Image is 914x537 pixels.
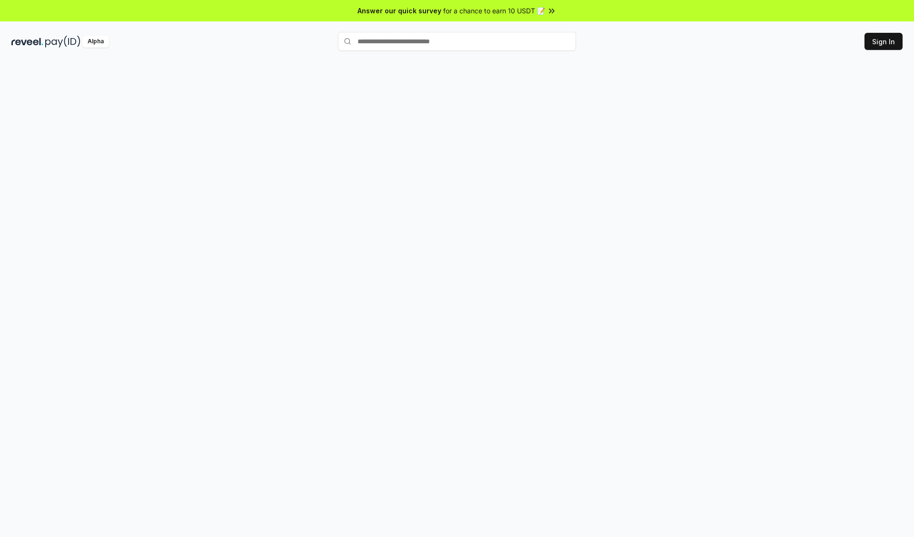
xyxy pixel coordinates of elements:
span: Answer our quick survey [358,6,441,16]
span: for a chance to earn 10 USDT 📝 [443,6,545,16]
img: pay_id [45,36,80,48]
img: reveel_dark [11,36,43,48]
div: Alpha [82,36,109,48]
button: Sign In [864,33,903,50]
